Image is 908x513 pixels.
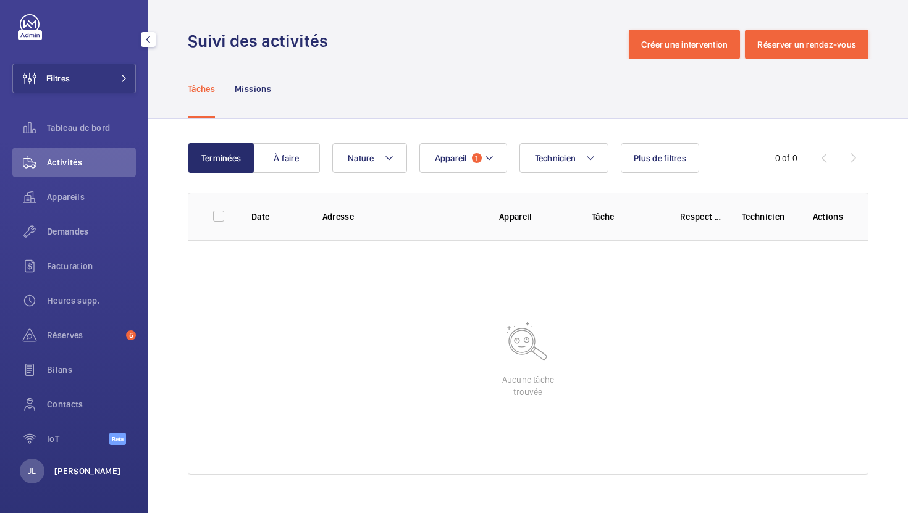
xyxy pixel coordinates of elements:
[322,211,479,223] p: Adresse
[535,153,576,163] span: Technicien
[47,329,121,341] span: Réserves
[745,30,868,59] button: Réserver un rendez-vous
[251,211,303,223] p: Date
[253,143,320,173] button: À faire
[592,211,660,223] p: Tâche
[621,143,699,173] button: Plus de filtres
[47,398,136,411] span: Contacts
[813,211,843,223] p: Actions
[502,373,554,398] p: Aucune tâche trouvée
[47,122,136,134] span: Tableau de bord
[46,72,70,85] span: Filtres
[47,294,136,307] span: Heures supp.
[109,433,126,445] span: Beta
[629,30,741,59] button: Créer une intervention
[47,191,136,203] span: Appareils
[12,64,136,93] button: Filtres
[54,465,121,477] p: [PERSON_NAME]
[348,153,374,163] span: Nature
[519,143,609,173] button: Technicien
[47,433,109,445] span: IoT
[419,143,507,173] button: Appareil1
[47,364,136,376] span: Bilans
[435,153,467,163] span: Appareil
[28,465,36,477] p: JL
[188,30,335,52] h1: Suivi des activités
[188,143,254,173] button: Terminées
[235,83,271,95] p: Missions
[472,153,482,163] span: 1
[188,83,215,95] p: Tâches
[126,330,136,340] span: 5
[47,260,136,272] span: Facturation
[775,152,797,164] div: 0 of 0
[47,225,136,238] span: Demandes
[742,211,793,223] p: Technicien
[332,143,407,173] button: Nature
[499,211,572,223] p: Appareil
[680,211,722,223] p: Respect délai
[47,156,136,169] span: Activités
[634,153,686,163] span: Plus de filtres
